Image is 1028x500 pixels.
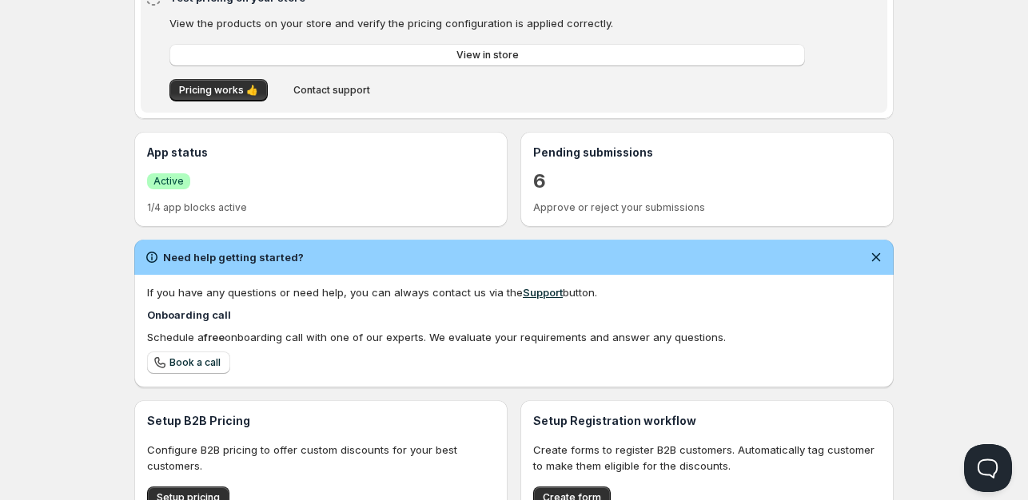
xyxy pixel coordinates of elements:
h3: Pending submissions [533,145,881,161]
a: 6 [533,169,546,194]
button: Dismiss notification [865,246,887,268]
div: If you have any questions or need help, you can always contact us via the button. [147,284,881,300]
a: View in store [169,44,805,66]
div: Schedule a onboarding call with one of our experts. We evaluate your requirements and answer any ... [147,329,881,345]
h2: Need help getting started? [163,249,304,265]
iframe: Help Scout Beacon - Open [964,444,1012,492]
h4: Onboarding call [147,307,881,323]
p: 1/4 app blocks active [147,201,495,214]
button: Contact support [284,79,380,101]
a: Book a call [147,351,230,374]
h3: Setup Registration workflow [533,413,881,429]
b: free [204,331,225,343]
span: Pricing works 👍 [179,84,258,97]
h3: Setup B2B Pricing [147,413,495,429]
p: Approve or reject your submissions [533,201,881,214]
span: Book a call [169,356,221,369]
span: Active [153,175,184,188]
span: View in store [456,49,519,62]
p: Create forms to register B2B customers. Automatically tag customer to make them eligible for the ... [533,442,881,474]
span: Contact support [293,84,370,97]
h3: App status [147,145,495,161]
p: Configure B2B pricing to offer custom discounts for your best customers. [147,442,495,474]
a: Support [523,286,563,299]
button: Pricing works 👍 [169,79,268,101]
a: SuccessActive [147,173,190,189]
p: View the products on your store and verify the pricing configuration is applied correctly. [169,15,805,31]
